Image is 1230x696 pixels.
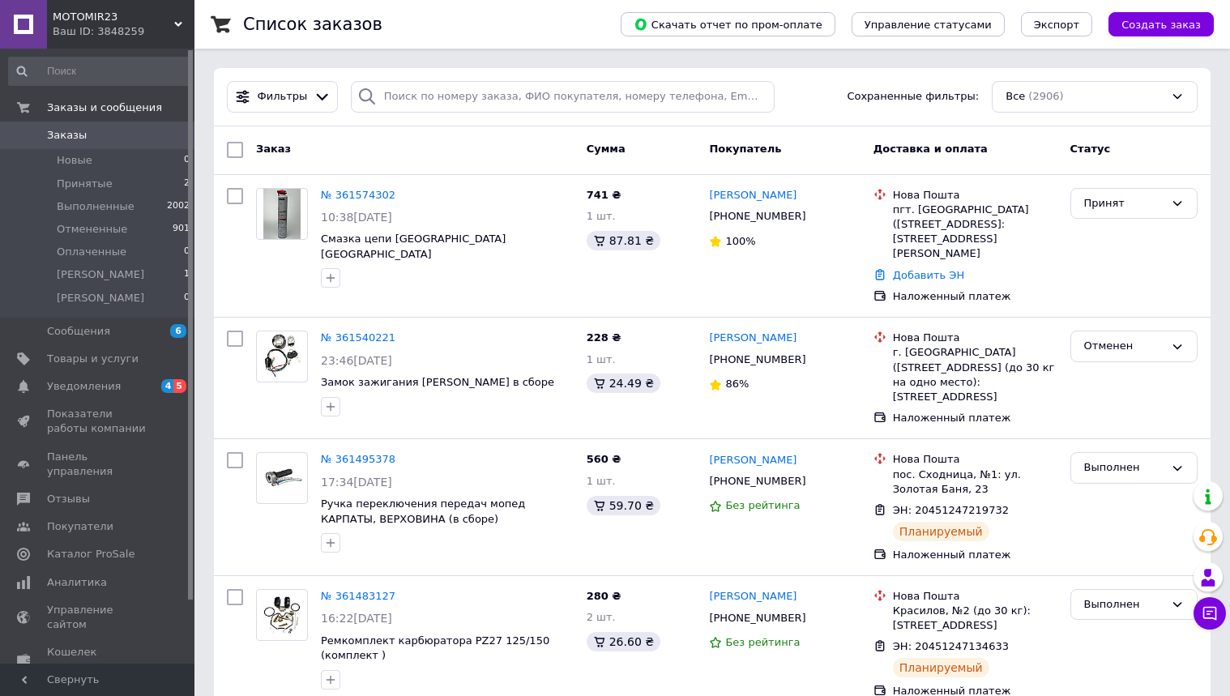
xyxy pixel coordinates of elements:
[57,291,144,305] span: [PERSON_NAME]
[893,331,1057,345] div: Нова Пошта
[263,590,301,640] img: Фото товару
[893,411,1057,425] div: Наложенный платеж
[621,12,835,36] button: Скачать отчет по пром-оплате
[587,353,616,365] span: 1 шт.
[47,379,121,394] span: Уведомления
[321,590,395,602] a: № 361483127
[893,269,964,281] a: Добавить ЭН
[256,589,308,641] a: Фото товару
[161,379,174,393] span: 4
[243,15,382,34] h1: Список заказов
[321,211,392,224] span: 10:38[DATE]
[53,10,174,24] span: MOTOMIR23
[852,12,1005,36] button: Управление статусами
[321,476,392,489] span: 17:34[DATE]
[873,143,988,155] span: Доставка и оплата
[1084,459,1164,476] div: Выполнен
[184,177,190,191] span: 2
[256,452,308,504] a: Фото товару
[321,634,549,662] a: Ремкомплект карбюратора PZ27 125/150 (комплект )
[321,354,392,367] span: 23:46[DATE]
[1034,19,1079,31] span: Экспорт
[57,222,127,237] span: Отмененные
[47,645,150,674] span: Кошелек компании
[1092,18,1214,30] a: Создать заказ
[47,352,139,366] span: Товары и услуги
[893,345,1057,404] div: г. [GEOGRAPHIC_DATA] ([STREET_ADDRESS] (до 30 кг на одно место): [STREET_ADDRESS]
[893,452,1057,467] div: Нова Пошта
[587,632,660,651] div: 26.60 ₴
[47,492,90,506] span: Отзывы
[321,189,395,201] a: № 361574302
[725,499,800,511] span: Без рейтинга
[351,81,775,113] input: Поиск по номеру заказа, ФИО покупателя, номеру телефона, Email, номеру накладной
[587,496,660,515] div: 59.70 ₴
[263,189,301,239] img: Фото товару
[893,640,1009,652] span: ЭН: 20451247134633
[170,324,186,338] span: 6
[321,612,392,625] span: 16:22[DATE]
[634,17,822,32] span: Скачать отчет по пром-оплате
[847,89,979,105] span: Сохраненные фильтры:
[1021,12,1092,36] button: Экспорт
[587,143,626,155] span: Сумма
[587,590,621,602] span: 280 ₴
[893,589,1057,604] div: Нова Пошта
[47,128,87,143] span: Заказы
[893,548,1057,562] div: Наложенный платеж
[1084,338,1164,355] div: Отменен
[893,522,989,541] div: Планируемый
[709,589,797,604] a: [PERSON_NAME]
[184,245,190,259] span: 0
[257,462,307,496] img: Фото товару
[725,378,749,390] span: 86%
[57,199,135,214] span: Выполненные
[321,497,525,525] a: Ручка переключения передач мопед КАРПАТЫ, ВЕРХОВИНА (в сборе)
[706,349,809,370] div: [PHONE_NUMBER]
[709,331,797,346] a: [PERSON_NAME]
[1108,12,1214,36] button: Создать заказ
[47,450,150,479] span: Панель управления
[587,475,616,487] span: 1 шт.
[173,222,190,237] span: 901
[256,331,308,382] a: Фото товару
[321,233,506,260] a: Смазка цепи [GEOGRAPHIC_DATA] [GEOGRAPHIC_DATA]
[587,189,621,201] span: 741 ₴
[321,331,395,344] a: № 361540221
[893,289,1057,304] div: Наложенный платеж
[587,453,621,465] span: 560 ₴
[8,57,191,86] input: Поиск
[47,324,110,339] span: Сообщения
[893,504,1009,516] span: ЭН: 20451247219732
[587,374,660,393] div: 24.49 ₴
[57,177,113,191] span: Принятые
[167,199,190,214] span: 2002
[1084,596,1164,613] div: Выполнен
[587,231,660,250] div: 87.81 ₴
[893,188,1057,203] div: Нова Пошта
[256,143,291,155] span: Заказ
[893,468,1057,497] div: пос. Сходница, №1: ул. Золотая Баня, 23
[725,636,800,648] span: Без рейтинга
[709,453,797,468] a: [PERSON_NAME]
[173,379,186,393] span: 5
[47,100,162,115] span: Заказы и сообщения
[706,206,809,227] div: [PHONE_NUMBER]
[587,210,616,222] span: 1 шт.
[47,519,113,534] span: Покупатели
[47,603,150,632] span: Управление сайтом
[184,267,190,282] span: 1
[321,376,554,388] a: Замок зажигания [PERSON_NAME] в сборе
[263,331,301,382] img: Фото товару
[47,547,135,561] span: Каталог ProSale
[706,608,809,629] div: [PHONE_NUMBER]
[865,19,992,31] span: Управление статусами
[709,143,781,155] span: Покупатель
[893,203,1057,262] div: пгт. [GEOGRAPHIC_DATA] ([STREET_ADDRESS]: [STREET_ADDRESS][PERSON_NAME]
[256,188,308,240] a: Фото товару
[893,604,1057,633] div: Красилов, №2 (до 30 кг): [STREET_ADDRESS]
[1028,90,1063,102] span: (2906)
